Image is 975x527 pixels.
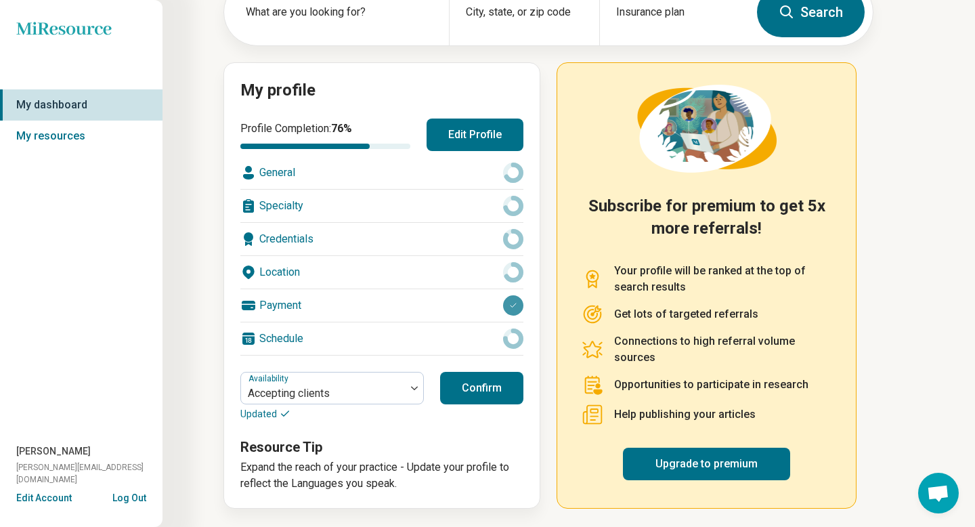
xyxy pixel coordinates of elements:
a: Upgrade to premium [623,448,790,480]
span: [PERSON_NAME] [16,444,91,459]
div: Specialty [240,190,523,222]
div: Schedule [240,322,523,355]
h2: Subscribe for premium to get 5x more referrals! [582,195,831,247]
p: Connections to high referral volume sources [614,333,831,366]
div: Credentials [240,223,523,255]
p: Opportunities to participate in research [614,377,808,393]
h3: Resource Tip [240,438,523,457]
label: What are you looking for? [246,4,433,20]
button: Confirm [440,372,523,404]
span: 76 % [331,122,352,135]
button: Log Out [112,491,146,502]
div: Payment [240,289,523,322]
button: Edit Profile [427,119,523,151]
p: Get lots of targeted referrals [614,306,758,322]
p: Expand the reach of your practice - Update your profile to reflect the Languages you speak. [240,459,523,492]
h2: My profile [240,79,523,102]
p: Help publishing your articles [614,406,756,423]
p: Updated [240,407,424,421]
div: Profile Completion: [240,121,410,149]
p: Your profile will be ranked at the top of search results [614,263,831,295]
div: Open chat [918,473,959,513]
div: General [240,156,523,189]
button: Edit Account [16,491,72,505]
div: Location [240,256,523,289]
label: Availability [248,374,291,383]
span: [PERSON_NAME][EMAIL_ADDRESS][DOMAIN_NAME] [16,461,162,486]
